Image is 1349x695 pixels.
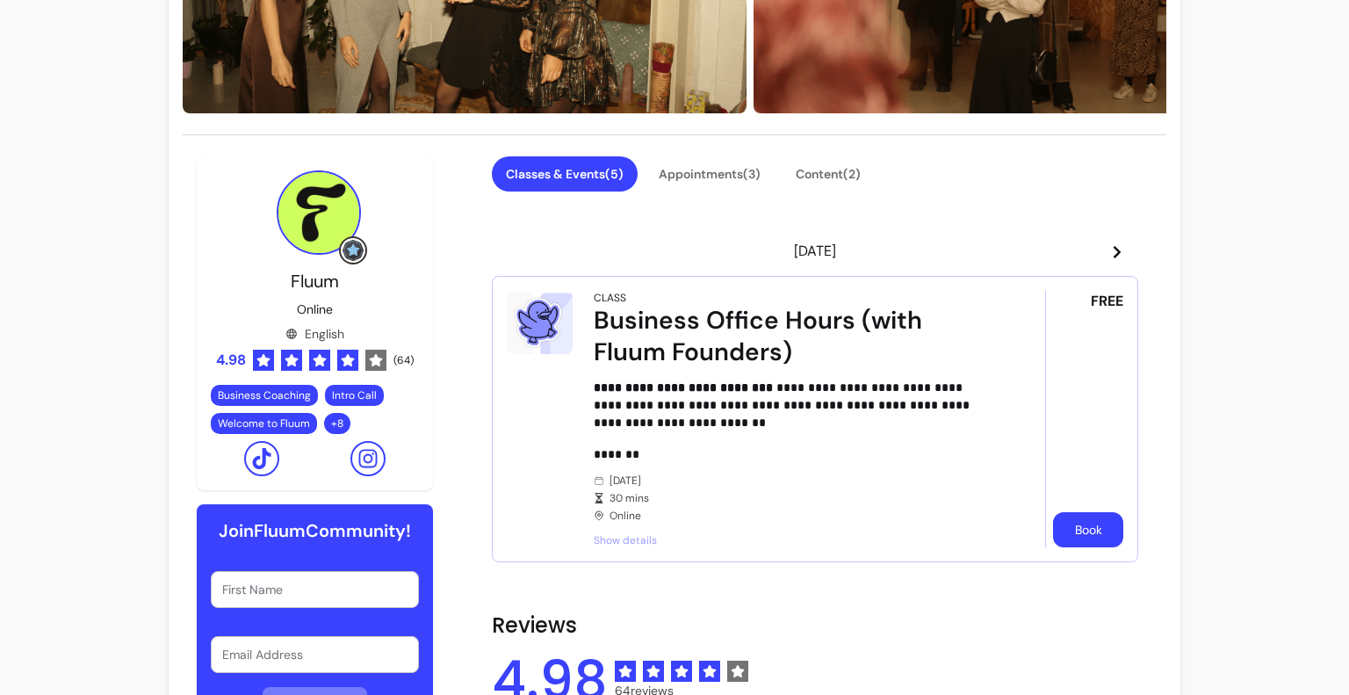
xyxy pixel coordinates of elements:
[507,291,573,354] img: Business Office Hours (with Fluum Founders)
[218,416,310,431] span: Welcome to Fluum
[1053,512,1123,547] button: Book
[782,156,875,192] button: Content(2)
[492,156,638,192] button: Classes & Events(5)
[328,416,347,431] span: + 8
[492,234,1138,269] header: [DATE]
[594,291,626,305] div: Class
[594,533,996,547] span: Show details
[1091,291,1123,312] span: FREE
[343,240,364,261] img: Grow
[492,612,1138,640] h2: Reviews
[222,581,408,598] input: First Name
[218,388,311,402] span: Business Coaching
[393,353,414,367] span: ( 64 )
[285,325,344,343] div: English
[291,270,339,293] span: Fluum
[222,646,408,663] input: Email Address
[219,518,411,543] h6: Join Fluum Community!
[277,170,361,255] img: Provider image
[645,156,775,192] button: Appointments(3)
[594,474,996,523] div: [DATE] Online
[216,350,246,371] span: 4.98
[332,388,377,402] span: Intro Call
[610,491,996,505] span: 30 mins
[297,300,333,318] p: Online
[594,305,996,368] div: Business Office Hours (with Fluum Founders)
